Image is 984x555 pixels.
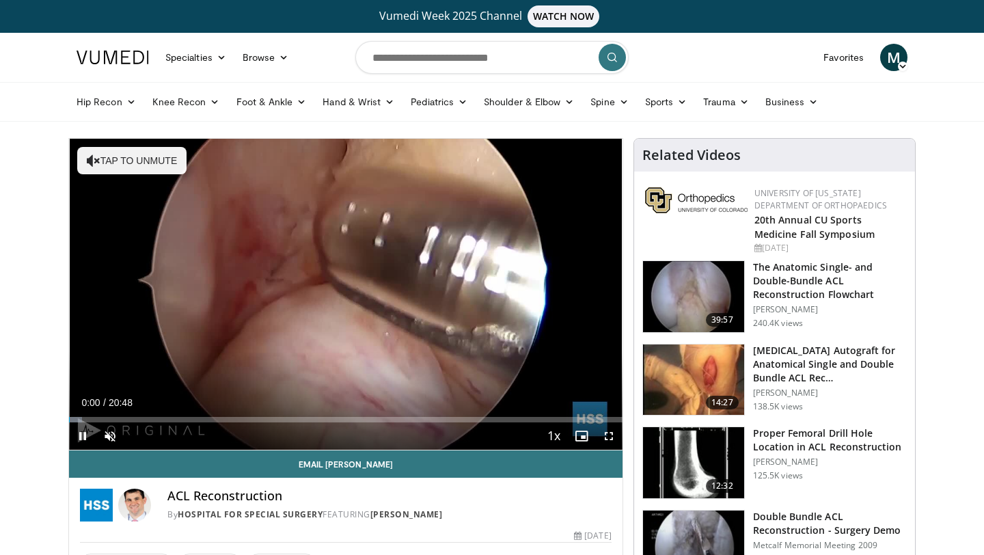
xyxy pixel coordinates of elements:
[69,417,623,422] div: Progress Bar
[109,397,133,408] span: 20:48
[815,44,872,71] a: Favorites
[754,213,875,241] a: 20th Annual CU Sports Medicine Fall Symposium
[582,88,636,116] a: Spine
[643,427,744,498] img: Title_01_100001165_3.jpg.150x105_q85_crop-smart_upscale.jpg
[753,260,907,301] h3: The Anatomic Single- and Double-Bundle ACL Reconstruction Flowchart
[574,530,611,542] div: [DATE]
[144,88,228,116] a: Knee Recon
[69,422,96,450] button: Pause
[69,139,623,450] video-js: Video Player
[228,88,315,116] a: Foot & Ankle
[118,489,151,522] img: Avatar
[234,44,297,71] a: Browse
[96,422,124,450] button: Unmute
[643,344,744,416] img: 281064_0003_1.png.150x105_q85_crop-smart_upscale.jpg
[541,422,568,450] button: Playback Rate
[81,397,100,408] span: 0:00
[757,88,827,116] a: Business
[178,509,323,520] a: Hospital for Special Surgery
[642,147,741,163] h4: Related Videos
[753,457,907,468] p: [PERSON_NAME]
[642,427,907,499] a: 12:32 Proper Femoral Drill Hole Location in ACL Reconstruction [PERSON_NAME] 125.5K views
[706,479,739,493] span: 12:32
[753,318,803,329] p: 240.4K views
[753,344,907,385] h3: [MEDICAL_DATA] Autograft for Anatomical Single and Double Bundle ACL Rec…
[643,261,744,332] img: Fu_0_3.png.150x105_q85_crop-smart_upscale.jpg
[167,489,612,504] h4: ACL Reconstruction
[355,41,629,74] input: Search topics, interventions
[754,187,887,211] a: University of [US_STATE] Department of Orthopaedics
[753,510,907,537] h3: Double Bundle ACL Reconstruction - Surgery Demo
[753,388,907,398] p: [PERSON_NAME]
[69,450,623,478] a: Email [PERSON_NAME]
[68,88,144,116] a: Hip Recon
[753,540,907,551] p: Metcalf Memorial Meeting 2009
[706,396,739,409] span: 14:27
[568,422,595,450] button: Enable picture-in-picture mode
[476,88,582,116] a: Shoulder & Elbow
[77,51,149,64] img: VuMedi Logo
[642,344,907,416] a: 14:27 [MEDICAL_DATA] Autograft for Anatomical Single and Double Bundle ACL Rec… [PERSON_NAME] 138...
[103,397,106,408] span: /
[157,44,234,71] a: Specialties
[80,489,113,522] img: Hospital for Special Surgery
[880,44,907,71] a: M
[167,509,612,521] div: By FEATURING
[642,260,907,333] a: 39:57 The Anatomic Single- and Double-Bundle ACL Reconstruction Flowchart [PERSON_NAME] 240.4K views
[753,304,907,315] p: [PERSON_NAME]
[637,88,696,116] a: Sports
[370,509,443,520] a: [PERSON_NAME]
[753,470,803,481] p: 125.5K views
[753,401,803,412] p: 138.5K views
[754,242,904,254] div: [DATE]
[595,422,623,450] button: Fullscreen
[706,313,739,327] span: 39:57
[79,5,905,27] a: Vumedi Week 2025 ChannelWATCH NOW
[645,187,748,213] img: 355603a8-37da-49b6-856f-e00d7e9307d3.png.150x105_q85_autocrop_double_scale_upscale_version-0.2.png
[77,147,187,174] button: Tap to unmute
[314,88,402,116] a: Hand & Wrist
[695,88,757,116] a: Trauma
[402,88,476,116] a: Pediatrics
[753,427,907,454] h3: Proper Femoral Drill Hole Location in ACL Reconstruction
[528,5,600,27] span: WATCH NOW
